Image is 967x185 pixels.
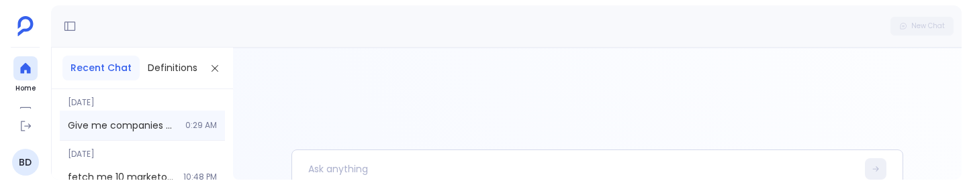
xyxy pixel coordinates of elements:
[185,120,217,131] span: 0:29 AM
[17,16,34,36] img: petavue logo
[60,89,225,108] span: [DATE]
[68,119,177,132] span: Give me companies with ARR > 10k
[13,99,38,137] a: Chat
[68,170,175,184] span: fetch me 10 marketo leads
[140,56,205,80] button: Definitions
[183,172,217,182] span: 10:48 PM
[13,56,38,94] a: Home
[13,83,38,94] span: Home
[12,149,39,176] a: BD
[62,56,140,80] button: Recent Chat
[60,141,225,160] span: [DATE]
